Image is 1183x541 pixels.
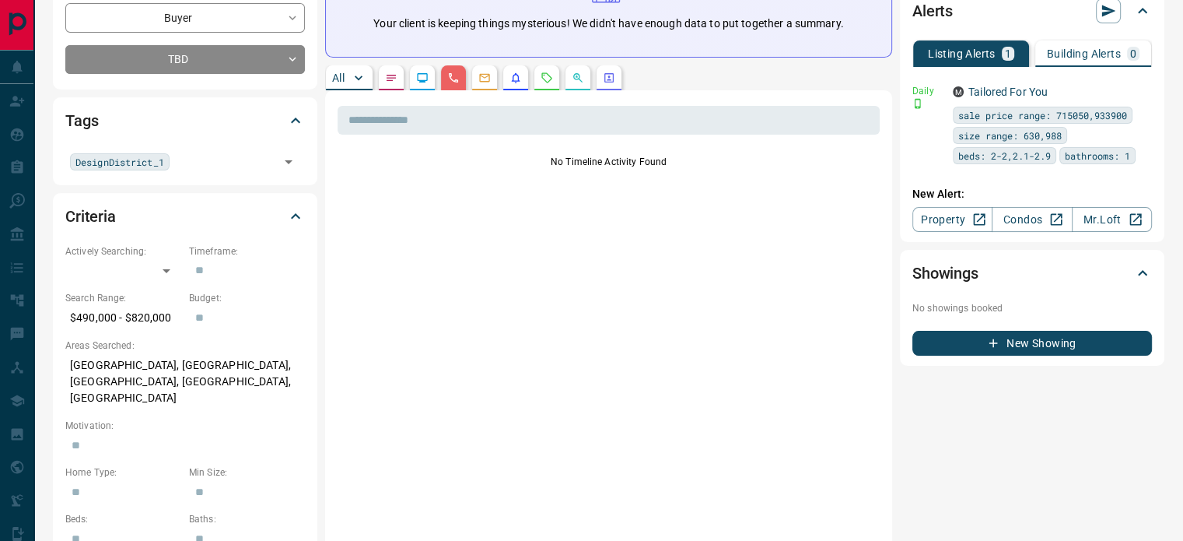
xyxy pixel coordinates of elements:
[958,107,1127,123] span: sale price range: 715050,933900
[65,339,305,353] p: Areas Searched:
[65,108,98,133] h2: Tags
[65,45,305,74] div: TBD
[65,512,181,526] p: Beds:
[912,186,1152,202] p: New Alert:
[65,291,181,305] p: Search Range:
[912,261,978,286] h2: Showings
[65,102,305,139] div: Tags
[189,512,305,526] p: Baths:
[603,72,615,84] svg: Agent Actions
[968,86,1048,98] a: Tailored For You
[958,128,1062,143] span: size range: 630,988
[509,72,522,84] svg: Listing Alerts
[912,331,1152,356] button: New Showing
[541,72,553,84] svg: Requests
[1130,48,1136,59] p: 0
[65,3,305,32] div: Buyer
[385,72,397,84] svg: Notes
[478,72,491,84] svg: Emails
[1047,48,1121,59] p: Building Alerts
[189,244,305,258] p: Timeframe:
[65,465,181,480] p: Home Type:
[992,207,1072,232] a: Condos
[572,72,584,84] svg: Opportunities
[65,305,181,331] p: $490,000 - $820,000
[338,155,880,169] p: No Timeline Activity Found
[332,72,345,83] p: All
[1072,207,1152,232] a: Mr.Loft
[958,148,1051,163] span: beds: 2-2,2.1-2.9
[912,98,923,109] svg: Push Notification Only
[953,86,964,97] div: mrloft.ca
[1005,48,1011,59] p: 1
[65,353,305,411] p: [GEOGRAPHIC_DATA], [GEOGRAPHIC_DATA], [GEOGRAPHIC_DATA], [GEOGRAPHIC_DATA], [GEOGRAPHIC_DATA]
[912,255,1152,292] div: Showings
[447,72,460,84] svg: Calls
[278,151,299,173] button: Open
[416,72,429,84] svg: Lead Browsing Activity
[912,207,992,232] a: Property
[189,465,305,480] p: Min Size:
[373,16,843,32] p: Your client is keeping things mysterious! We didn't have enough data to put together a summary.
[65,198,305,235] div: Criteria
[65,244,181,258] p: Actively Searching:
[912,301,1152,315] p: No showings booked
[75,154,164,170] span: DesignDistrict_1
[189,291,305,305] p: Budget:
[928,48,996,59] p: Listing Alerts
[65,419,305,433] p: Motivation:
[1065,148,1130,163] span: bathrooms: 1
[912,84,943,98] p: Daily
[65,204,116,229] h2: Criteria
